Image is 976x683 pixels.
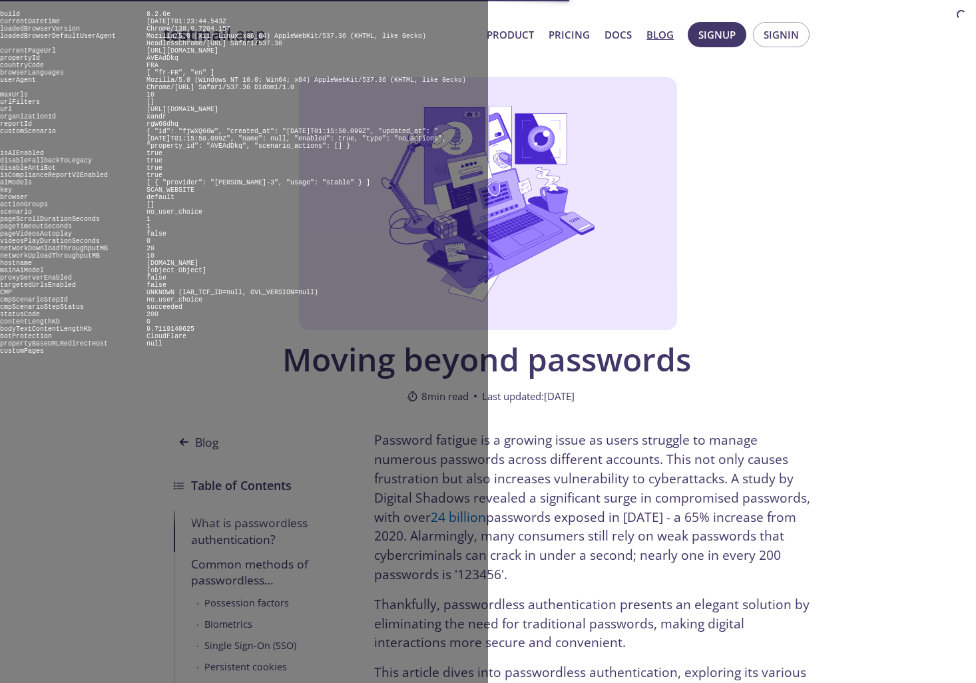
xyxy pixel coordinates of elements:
pre: [URL][DOMAIN_NAME] [146,47,218,55]
pre: 0 [146,318,150,326]
button: Signin [753,22,810,47]
pre: 0 [146,238,150,245]
pre: rgW6Gdhq [146,120,178,128]
pre: FRA [146,62,158,69]
a: Docs [605,26,632,43]
a: Pricing [549,26,590,43]
pre: [] [146,201,154,208]
pre: 1 [146,216,150,223]
pre: true [146,157,162,164]
pre: { "id": "fjWXQ66W", "created_at": "[DATE]T01:15:50.099Z", "updated_at": "[DATE]T01:15:50.099Z", "... [146,128,446,150]
pre: AVEAdDkq [146,55,178,62]
pre: Chrome/138.0.7204.157 [146,25,230,33]
pre: 10 [146,252,154,260]
pre: Mozilla/5.0 (Windows NT 10.0; Win64; x64) AppleWebKit/537.36 (KHTML, like Gecko) Chrome/[URL] Saf... [146,77,466,91]
p: Thankfully, passwordless authentication presents an elegant solution by eliminating the need for ... [374,595,813,652]
pre: UNKNOWN (IAB_TCF_ID=null, GVL_VERSION=null) [146,289,318,296]
pre: true [146,164,162,172]
pre: 10 [146,91,154,99]
pre: null [146,340,162,347]
span: Signup [698,26,736,43]
pre: 200 [146,311,158,318]
pre: SCAN_WEBSITE [146,186,194,194]
pre: true [146,172,162,179]
pre: false [146,274,166,282]
pre: 1 [146,223,150,230]
pre: [object Object] [146,267,206,274]
pre: [ "fr-FR", "en" ] [146,69,214,77]
pre: xandr [146,113,166,120]
span: Signin [764,26,799,43]
pre: no_user_choice [146,208,202,216]
pre: 8.2.6e [146,11,170,18]
pre: 20 [146,245,154,252]
p: Password fatigue is a growing issue as users struggle to manage numerous passwords across differe... [374,431,813,584]
a: Blog [646,26,674,43]
pre: 9.7119140625 [146,326,194,333]
pre: false [146,282,166,289]
pre: Mozilla/5.0 (X11; Linux x86_64) AppleWebKit/537.36 (KHTML, like Gecko) HeadlessChrome/[URL] Safar... [146,33,426,47]
pre: true [146,150,162,157]
pre: CloudFlare [146,333,186,340]
pre: succeeded [146,304,182,311]
pre: [DOMAIN_NAME] [146,260,198,267]
pre: no_user_choice [146,296,202,304]
pre: [] [146,99,154,106]
pre: false [146,230,166,238]
button: Signup [688,22,746,47]
a: Product [487,26,534,43]
pre: [DATE]T01:23:44.543Z [146,18,226,25]
span: Last updated: [DATE] [482,388,575,404]
pre: [URL][DOMAIN_NAME] [146,106,218,113]
pre: default [146,194,174,201]
pre: [ { "provider": "[PERSON_NAME]-3", "usage": "stable" } ] [146,179,370,186]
